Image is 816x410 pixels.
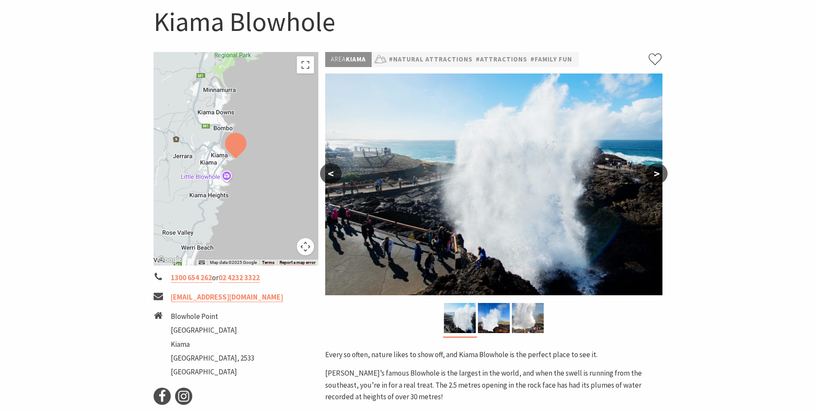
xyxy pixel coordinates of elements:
[156,254,184,266] a: Open this area in Google Maps (opens a new window)
[199,260,205,266] button: Keyboard shortcuts
[325,52,372,67] p: Kiama
[171,273,212,283] a: 1300 654 262
[325,73,662,295] img: Close up of the Kiama Blowhole
[171,292,283,302] a: [EMAIL_ADDRESS][DOMAIN_NAME]
[171,339,254,350] li: Kiama
[171,324,254,336] li: [GEOGRAPHIC_DATA]
[171,352,254,364] li: [GEOGRAPHIC_DATA], 2533
[389,54,473,65] a: #Natural Attractions
[512,303,544,333] img: Kiama Blowhole
[320,163,342,184] button: <
[280,260,316,265] a: Report a map error
[297,238,314,255] button: Map camera controls
[154,272,319,284] li: or
[444,303,476,333] img: Close up of the Kiama Blowhole
[297,56,314,73] button: Toggle fullscreen view
[325,349,662,361] p: Every so often, nature likes to show off, and Kiama Blowhole is the perfect place to see it.
[530,54,572,65] a: #Family Fun
[171,366,254,378] li: [GEOGRAPHIC_DATA]
[154,4,663,39] h1: Kiama Blowhole
[210,260,257,265] span: Map data ©2025 Google
[478,303,510,333] img: Kiama Blowhole
[476,54,527,65] a: #Attractions
[646,163,668,184] button: >
[325,367,662,403] p: [PERSON_NAME]’s famous Blowhole is the largest in the world, and when the swell is running from t...
[262,260,274,265] a: Terms (opens in new tab)
[219,273,260,283] a: 02 4232 3322
[331,55,346,63] span: Area
[156,254,184,266] img: Google
[171,311,254,322] li: Blowhole Point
